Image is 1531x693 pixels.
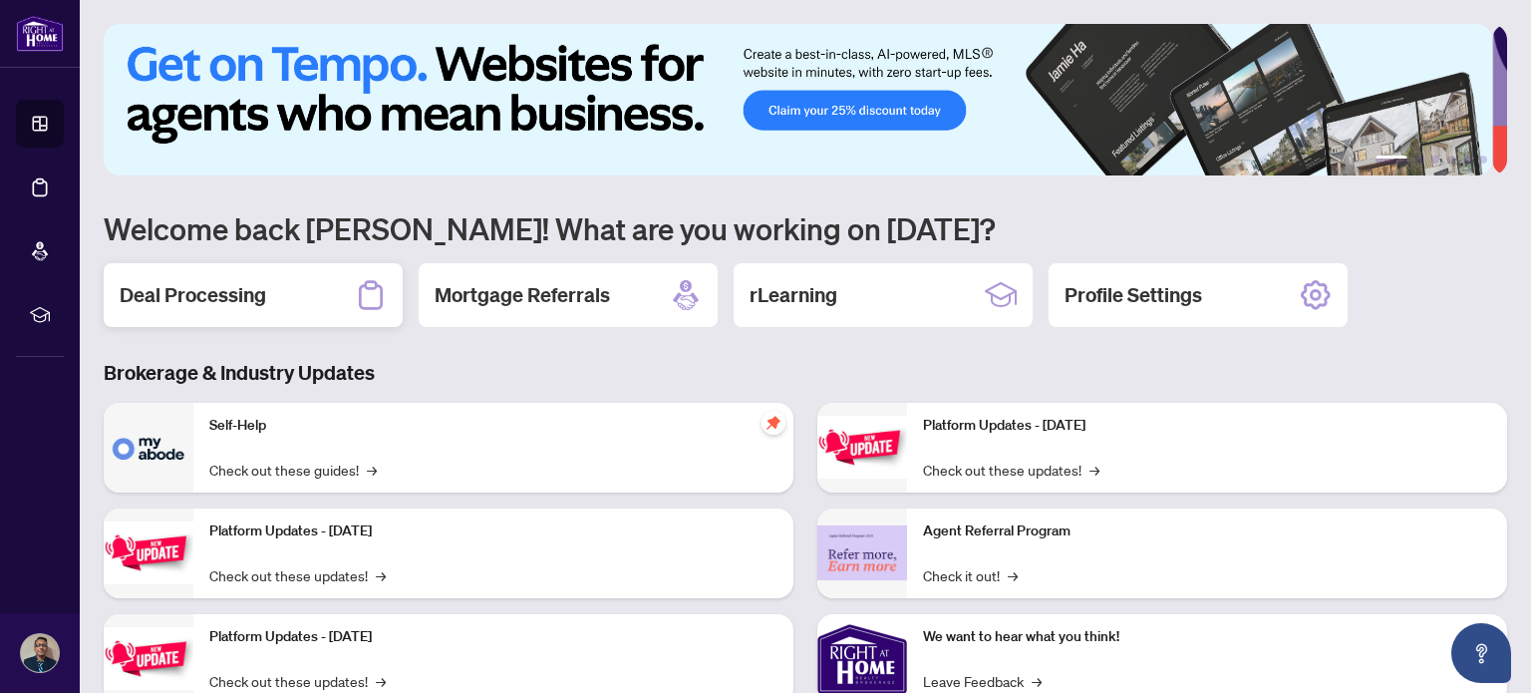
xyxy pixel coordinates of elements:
[1065,281,1202,309] h2: Profile Settings
[817,416,907,479] img: Platform Updates - June 23, 2025
[209,415,777,437] p: Self-Help
[1447,156,1455,164] button: 4
[923,415,1491,437] p: Platform Updates - [DATE]
[750,281,837,309] h2: rLearning
[104,521,193,584] img: Platform Updates - September 16, 2025
[104,24,1492,175] img: Slide 0
[104,627,193,690] img: Platform Updates - July 21, 2025
[435,281,610,309] h2: Mortgage Referrals
[923,626,1491,648] p: We want to hear what you think!
[923,459,1099,481] a: Check out these updates!→
[376,564,386,586] span: →
[209,459,377,481] a: Check out these guides!→
[762,411,785,435] span: pushpin
[209,626,777,648] p: Platform Updates - [DATE]
[923,564,1018,586] a: Check it out!→
[1463,156,1471,164] button: 5
[1089,459,1099,481] span: →
[209,564,386,586] a: Check out these updates!→
[1431,156,1439,164] button: 3
[104,359,1507,387] h3: Brokerage & Industry Updates
[104,403,193,493] img: Self-Help
[817,525,907,580] img: Agent Referral Program
[16,15,64,52] img: logo
[120,281,266,309] h2: Deal Processing
[1032,670,1042,692] span: →
[923,670,1042,692] a: Leave Feedback→
[104,209,1507,247] h1: Welcome back [PERSON_NAME]! What are you working on [DATE]?
[21,634,59,672] img: Profile Icon
[923,520,1491,542] p: Agent Referral Program
[1008,564,1018,586] span: →
[1451,623,1511,683] button: Open asap
[376,670,386,692] span: →
[1376,156,1407,164] button: 1
[367,459,377,481] span: →
[209,520,777,542] p: Platform Updates - [DATE]
[1479,156,1487,164] button: 6
[1415,156,1423,164] button: 2
[209,670,386,692] a: Check out these updates!→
